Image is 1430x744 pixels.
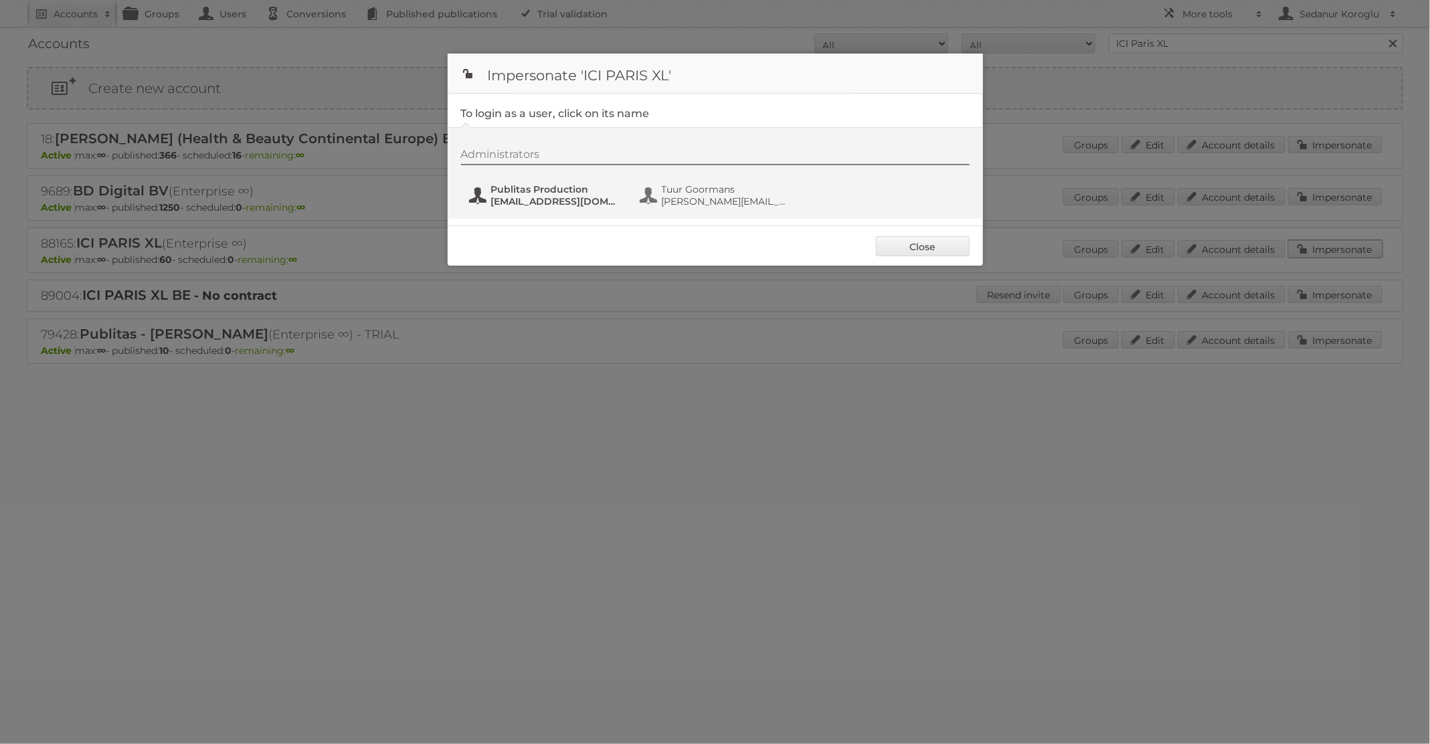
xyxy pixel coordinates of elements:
[491,183,621,195] span: Publitas Production
[461,148,970,165] div: Administrators
[662,195,792,207] span: [PERSON_NAME][EMAIL_ADDRESS][DOMAIN_NAME]
[491,195,621,207] span: [EMAIL_ADDRESS][DOMAIN_NAME]
[662,183,792,195] span: Tuur Goormans
[448,54,983,94] h1: Impersonate 'ICI PARIS XL'
[638,182,796,209] button: Tuur Goormans [PERSON_NAME][EMAIL_ADDRESS][DOMAIN_NAME]
[876,236,970,256] a: Close
[468,182,625,209] button: Publitas Production [EMAIL_ADDRESS][DOMAIN_NAME]
[461,107,650,120] legend: To login as a user, click on its name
